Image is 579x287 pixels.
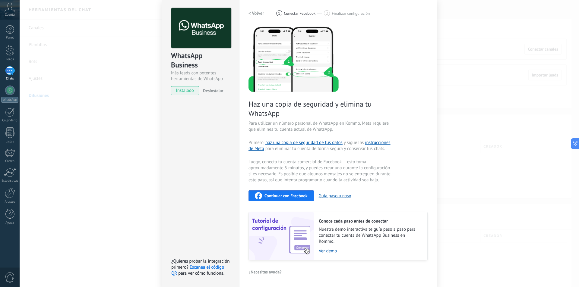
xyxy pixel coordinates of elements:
div: Calendario [1,119,19,123]
span: Para utilizar un número personal de WhatsApp en Kommo, Meta requiere que elimines tu cuenta actua... [248,120,392,133]
h2: Conoce cada paso antes de conectar [319,218,421,224]
span: para ver cómo funciona. [178,270,224,276]
a: haz una copia de seguridad de tus datos [265,140,343,145]
span: ¿Quieres probar la integración primero? [171,258,230,270]
img: logo_main.png [171,8,231,48]
span: Continuar con Facebook [264,194,308,198]
a: Ver demo [319,248,421,254]
span: Desinstalar [203,88,223,93]
span: Luego, conecta tu cuenta comercial de Facebook — esto toma aproximadamente 5 minutos, y puedes cr... [248,159,392,183]
div: Ayuda [1,221,19,225]
a: Escanea el código QR [171,264,224,276]
span: Finalizar configuración [332,11,370,16]
span: Conectar Facebook [284,11,316,16]
button: Guía paso a paso [319,193,351,199]
button: ¿Necesitas ayuda? [248,267,282,276]
div: Listas [1,140,19,144]
div: Ajustes [1,200,19,204]
span: Nuestra demo interactiva te guía paso a paso para conectar tu cuenta de WhatsApp Business en Kommo. [319,226,421,245]
button: < Volver [248,8,264,19]
span: Primero, y sigue las para eliminar tu cuenta de forma segura y conservar tus chats. [248,140,392,152]
span: Cuenta [5,13,15,17]
div: Más leads con potentes herramientas de WhatsApp [171,70,230,82]
span: 2 [326,11,328,16]
img: delete personal phone [248,26,339,92]
span: instalado [171,86,199,95]
div: Leads [1,58,19,61]
span: Haz una copia de seguridad y elimina tu WhatsApp [248,99,392,118]
span: ¿Necesitas ayuda? [249,270,282,274]
button: Desinstalar [201,86,223,95]
button: Continuar con Facebook [248,190,314,201]
div: Panel [1,36,19,40]
span: 1 [278,11,280,16]
a: instrucciones de Meta [248,140,391,151]
div: Chats [1,77,19,81]
h2: < Volver [248,11,264,16]
div: Estadísticas [1,179,19,183]
div: WhatsApp [1,97,18,103]
div: WhatsApp Business [171,51,230,70]
div: Correo [1,159,19,163]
